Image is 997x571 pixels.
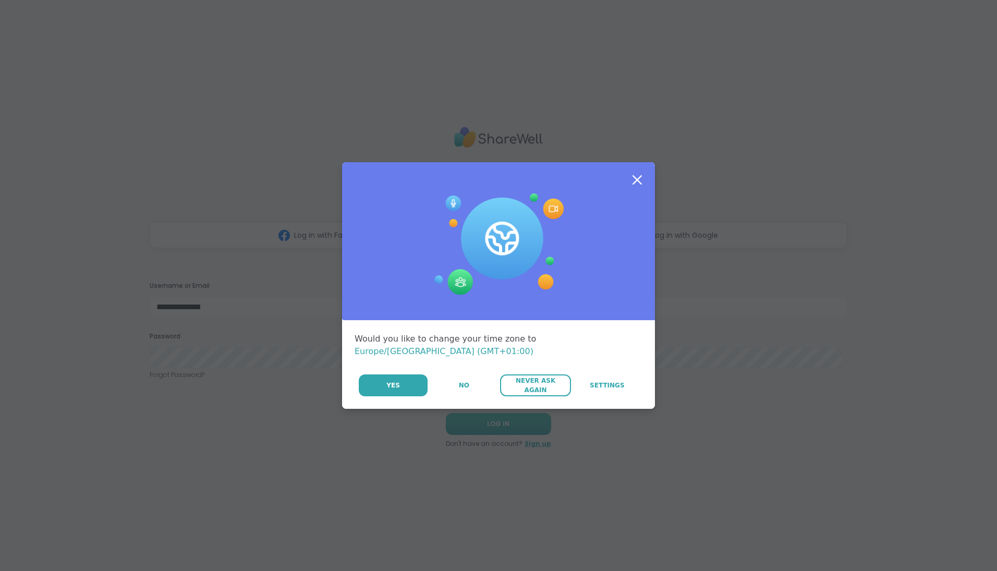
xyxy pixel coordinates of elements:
[429,374,499,396] button: No
[572,374,642,396] a: Settings
[500,374,570,396] button: Never Ask Again
[433,193,564,296] img: Session Experience
[459,381,469,390] span: No
[355,333,642,358] div: Would you like to change your time zone to
[590,381,625,390] span: Settings
[386,381,400,390] span: Yes
[505,376,565,395] span: Never Ask Again
[355,346,533,356] span: Europe/[GEOGRAPHIC_DATA] (GMT+01:00)
[359,374,428,396] button: Yes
